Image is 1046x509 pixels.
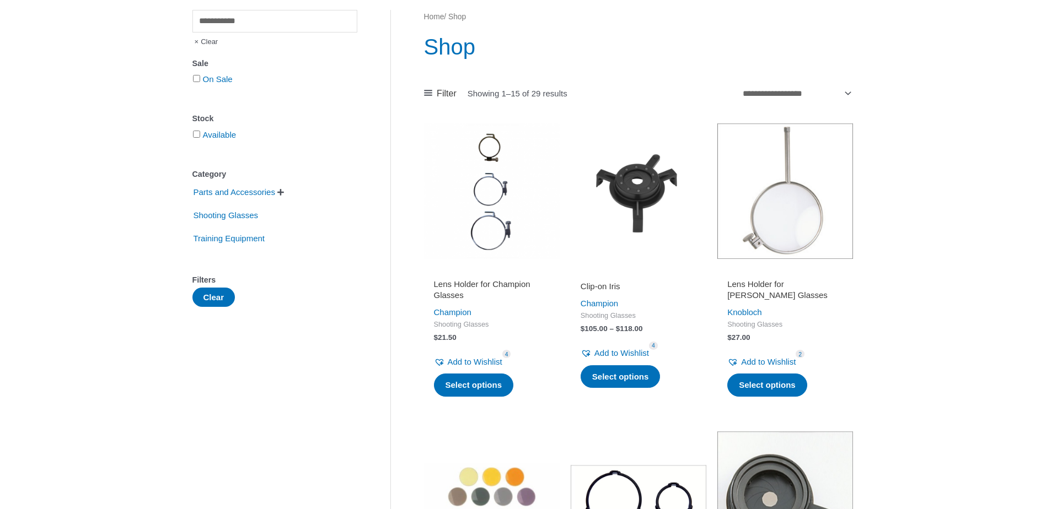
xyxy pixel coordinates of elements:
a: Knobloch [727,307,762,317]
iframe: Customer reviews powered by Trustpilot [434,266,550,279]
a: Filter [424,85,457,102]
iframe: Customer reviews powered by Trustpilot [727,266,843,279]
nav: Breadcrumb [424,10,854,24]
a: Lens Holder for [PERSON_NAME] Glasses [727,279,843,305]
span: Shooting Glasses [727,320,843,329]
a: Champion [434,307,471,317]
span: 4 [649,342,658,350]
h2: Lens Holder for Champion Glasses [434,279,550,300]
span: Filter [437,85,457,102]
div: Stock [192,111,357,127]
p: Showing 1–15 of 29 results [468,89,567,98]
bdi: 105.00 [581,324,608,333]
a: Champion [581,299,618,308]
span: Shooting Glasses [581,311,696,321]
bdi: 118.00 [616,324,643,333]
a: Training Equipment [192,232,266,242]
span: – [609,324,614,333]
span: Add to Wishlist [448,357,502,366]
a: Select options for “Clip-on Iris” [581,365,661,388]
h2: Clip-on Iris [581,281,696,292]
span: $ [727,333,732,342]
div: Filters [192,272,357,288]
input: Available [193,131,200,138]
a: Add to Wishlist [727,354,796,370]
h1: Shop [424,31,854,62]
bdi: 21.50 [434,333,457,342]
span: $ [616,324,620,333]
span: Shooting Glasses [434,320,550,329]
img: Lens Holder for Knobloch Glasses [717,123,853,259]
a: Add to Wishlist [434,354,502,370]
a: Select options for “Lens Holder for Knobloch Glasses” [727,373,807,397]
a: On Sale [203,74,233,84]
a: Parts and Accessories [192,187,276,196]
span: Parts and Accessories [192,183,276,202]
span: 4 [502,350,511,358]
a: Available [203,130,237,139]
span: Add to Wishlist [594,348,649,358]
span: Add to Wishlist [741,357,796,366]
span: $ [581,324,585,333]
a: Clip-on Iris [581,281,696,296]
bdi: 27.00 [727,333,750,342]
button: Clear [192,288,235,307]
a: Lens Holder for Champion Glasses [434,279,550,305]
span: Training Equipment [192,229,266,248]
span:  [277,188,284,196]
img: Clip-on Iris [571,123,706,259]
span: 2 [796,350,804,358]
span: $ [434,333,438,342]
a: Select options for “Lens Holder for Champion Glasses” [434,373,514,397]
div: Category [192,166,357,182]
select: Shop order [739,84,854,102]
a: Shooting Glasses [192,210,260,219]
a: Add to Wishlist [581,345,649,361]
span: Clear [192,33,218,51]
iframe: Customer reviews powered by Trustpilot [581,266,696,279]
input: On Sale [193,75,200,82]
h2: Lens Holder for [PERSON_NAME] Glasses [727,279,843,300]
div: Sale [192,56,357,72]
img: Lens Holder for Champion Glasses [424,123,560,259]
span: Shooting Glasses [192,206,260,225]
a: Home [424,13,444,21]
